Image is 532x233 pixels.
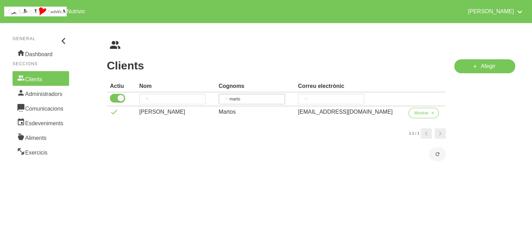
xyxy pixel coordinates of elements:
a: Page 0. [421,128,432,139]
a: Page 2. [435,128,446,139]
small: 1-1 / 1 [409,131,419,136]
nav: breadcrumbs [107,40,515,51]
img: company_logo [4,7,67,16]
a: Esdeveniments [13,115,69,130]
div: Nom [139,82,213,90]
h1: Clients [107,59,446,72]
a: Afegir [454,59,515,73]
div: Martos [219,108,293,116]
a: Clients [13,71,69,86]
a: [PERSON_NAME] [464,3,528,20]
a: Administradors [13,86,69,100]
a: Exercicis [13,144,69,159]
a: Comunicacions [13,100,69,115]
div: [EMAIL_ADDRESS][DOMAIN_NAME] [298,108,403,116]
a: Mostrar [409,108,439,121]
div: Cognoms [219,82,293,90]
div: Correu electrònic [298,82,403,90]
span: Afegir [481,62,495,70]
a: Aliments [13,130,69,144]
div: [PERSON_NAME] [139,108,213,116]
div: Actiu [110,82,134,90]
a: Dashboard [13,46,69,61]
p: Seccions [13,61,69,67]
span: Mostrar [414,110,428,116]
p: General [13,36,69,42]
button: Mostrar [409,108,439,118]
